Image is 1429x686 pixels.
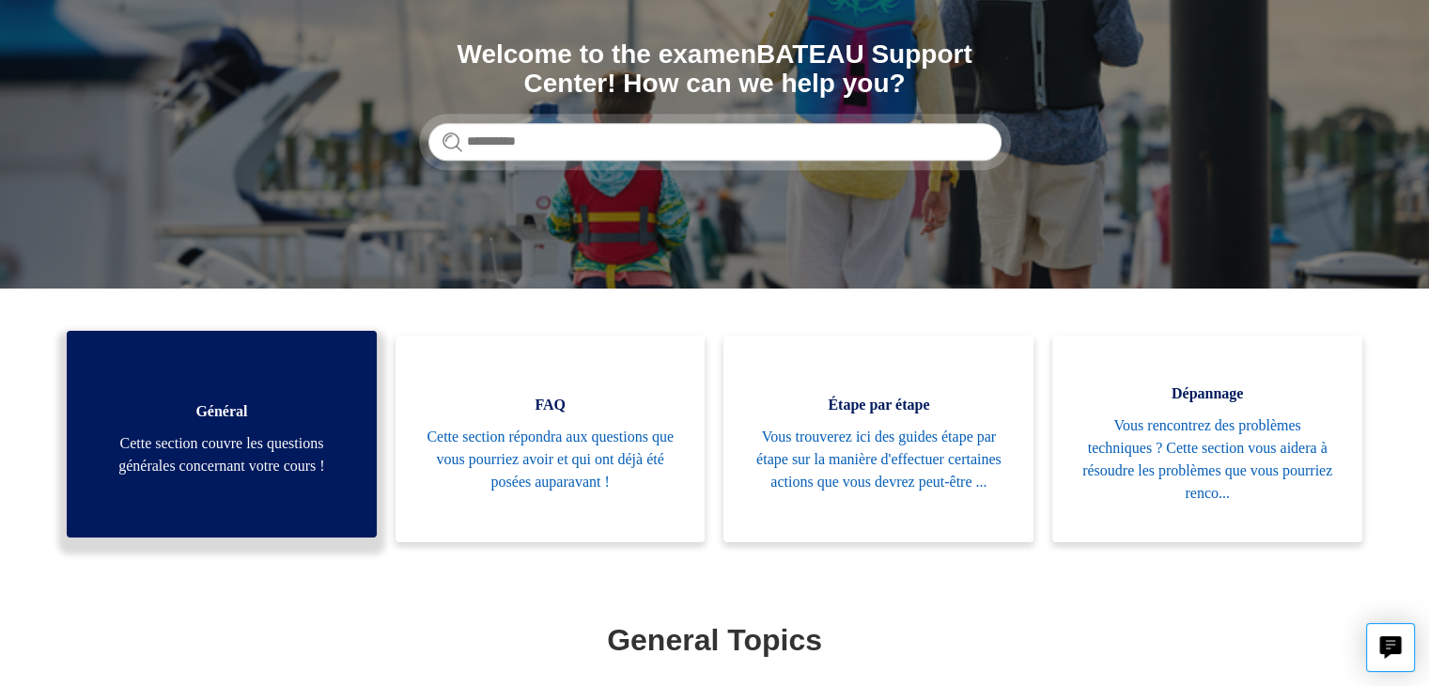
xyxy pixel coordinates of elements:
button: Live chat [1366,623,1415,672]
span: Dépannage [1080,382,1334,405]
h1: General Topics [71,617,1358,663]
input: Rechercher [428,123,1002,161]
a: Général Cette section couvre les questions générales concernant votre cours ! [67,331,377,538]
span: Vous rencontrez des problèmes techniques ? Cette section vous aidera à résoudre les problèmes que... [1080,414,1334,505]
span: FAQ [424,394,677,416]
span: Vous trouverez ici des guides étape par étape sur la manière d'effectuer certaines actions que vo... [752,426,1005,493]
a: Étape par étape Vous trouverez ici des guides étape par étape sur la manière d'effectuer certaine... [723,335,1033,542]
span: Général [95,400,349,423]
a: Dépannage Vous rencontrez des problèmes techniques ? Cette section vous aidera à résoudre les pro... [1052,335,1362,542]
span: Cette section couvre les questions générales concernant votre cours ! [95,432,349,477]
a: FAQ Cette section répondra aux questions que vous pourriez avoir et qui ont déjà été posées aupar... [396,335,706,542]
span: Étape par étape [752,394,1005,416]
span: Cette section répondra aux questions que vous pourriez avoir et qui ont déjà été posées auparavant ! [424,426,677,493]
h1: Welcome to the examenBATEAU Support Center! How can we help you? [428,40,1002,99]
